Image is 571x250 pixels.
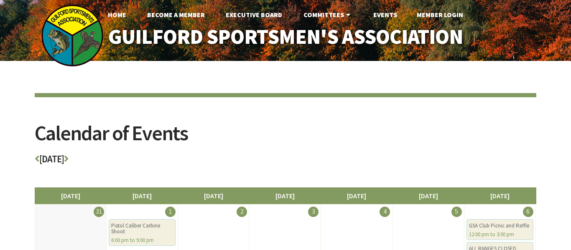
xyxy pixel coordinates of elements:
li: [DATE] [178,187,250,204]
div: 6:00 pm to 9:00 pm [111,237,173,243]
div: Pistol Caliber Carbine Shoot [111,223,173,235]
a: Committees [297,6,359,23]
div: 5 [451,207,462,217]
div: 3 [308,207,319,217]
a: Home [101,6,133,23]
a: Guilford Sportsmen's Association [91,19,481,55]
a: Member Login [410,6,470,23]
div: 31 [94,207,104,217]
h2: Calendar of Events [35,123,536,154]
img: logo_sm.png [41,4,104,67]
li: [DATE] [464,187,536,204]
li: [DATE] [35,187,107,204]
li: [DATE] [321,187,393,204]
li: [DATE] [249,187,321,204]
a: Events [367,6,404,23]
a: Executive Board [219,6,289,23]
h3: [DATE] [35,154,536,169]
div: 4 [380,207,390,217]
div: 12:00 pm to 3:00 pm [469,232,531,237]
div: 2 [237,207,247,217]
a: Become A Member [140,6,212,23]
li: [DATE] [106,187,178,204]
div: 6 [523,207,533,217]
div: 1 [165,207,176,217]
li: [DATE] [392,187,464,204]
div: GSA Club Picnic and Raffle [469,223,531,229]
